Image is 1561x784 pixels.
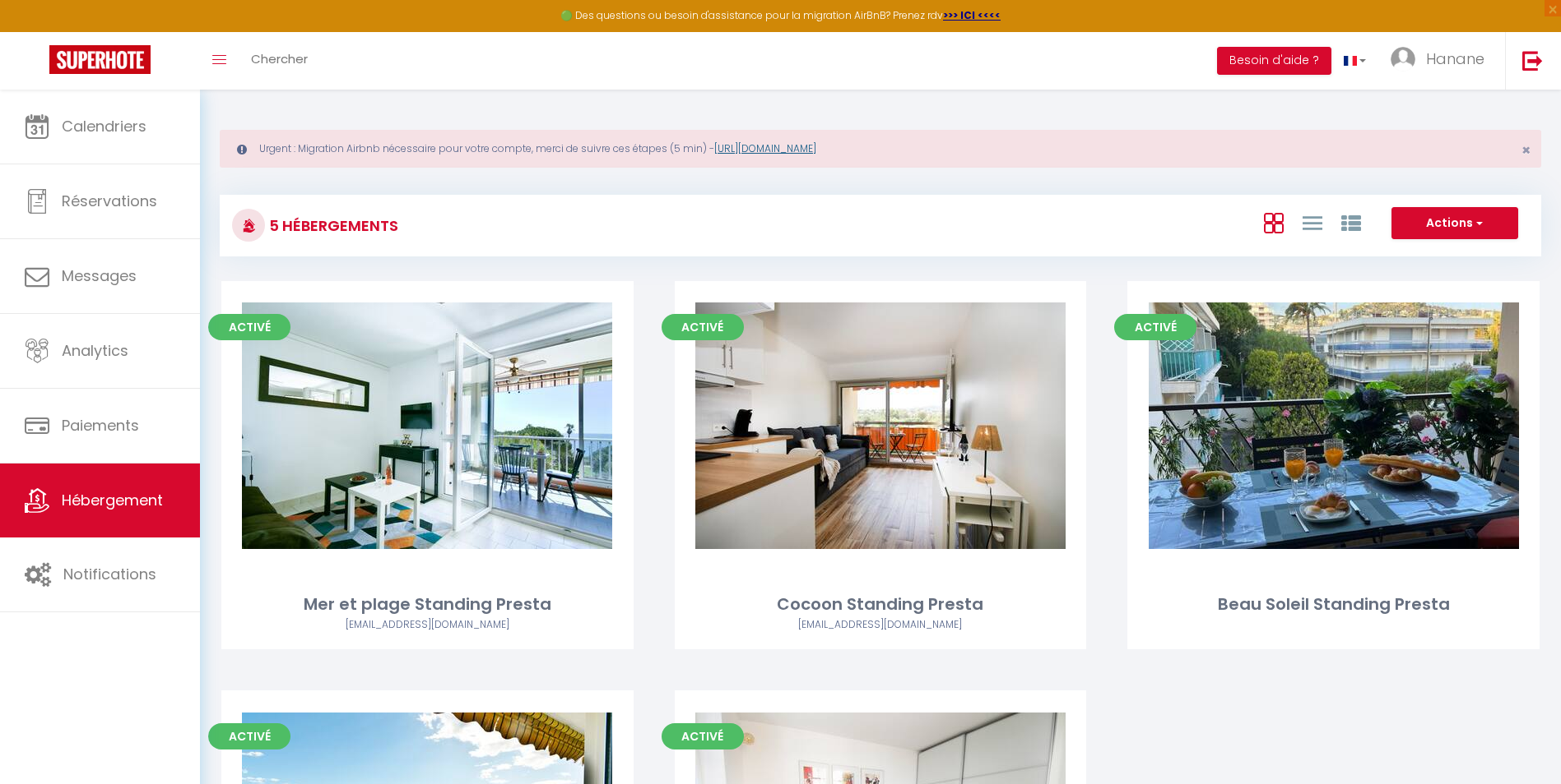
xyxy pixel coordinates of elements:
[49,45,151,74] img: Super Booking
[662,723,744,749] span: Activé
[1522,143,1531,158] button: Close
[239,32,320,90] a: Chercher
[1217,47,1331,75] button: Besoin d'aide ?
[1127,592,1540,617] div: Beau Soleil Standing Presta
[1426,48,1484,69] span: Hanane
[1522,50,1543,71] img: logout
[1303,209,1322,236] a: Vue en Liste
[1264,209,1284,236] a: Vue en Box
[62,116,146,136] span: Calendriers
[221,592,634,617] div: Mer et plage Standing Presta
[1114,314,1196,340] span: Activé
[1378,32,1505,90] a: ... Hanane
[220,130,1541,168] div: Urgent : Migration Airbnb nécessaire pour votre compte, merci de suivre ces étapes (5 min) -
[251,50,308,67] span: Chercher
[62,340,128,361] span: Analytics
[1341,209,1361,236] a: Vue par Groupe
[208,314,290,340] span: Activé
[62,490,163,510] span: Hébergement
[63,564,156,584] span: Notifications
[714,141,816,155] a: [URL][DOMAIN_NAME]
[662,314,744,340] span: Activé
[62,265,137,286] span: Messages
[675,617,1087,633] div: Airbnb
[265,207,398,244] h3: 5 Hébergements
[62,415,139,436] span: Paiements
[1391,47,1415,71] img: ...
[943,8,1001,22] a: >>> ICI <<<<
[221,617,634,633] div: Airbnb
[675,592,1087,617] div: Cocoon Standing Presta
[208,723,290,749] span: Activé
[1391,207,1518,240] button: Actions
[1522,140,1531,160] span: ×
[62,191,157,211] span: Réservations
